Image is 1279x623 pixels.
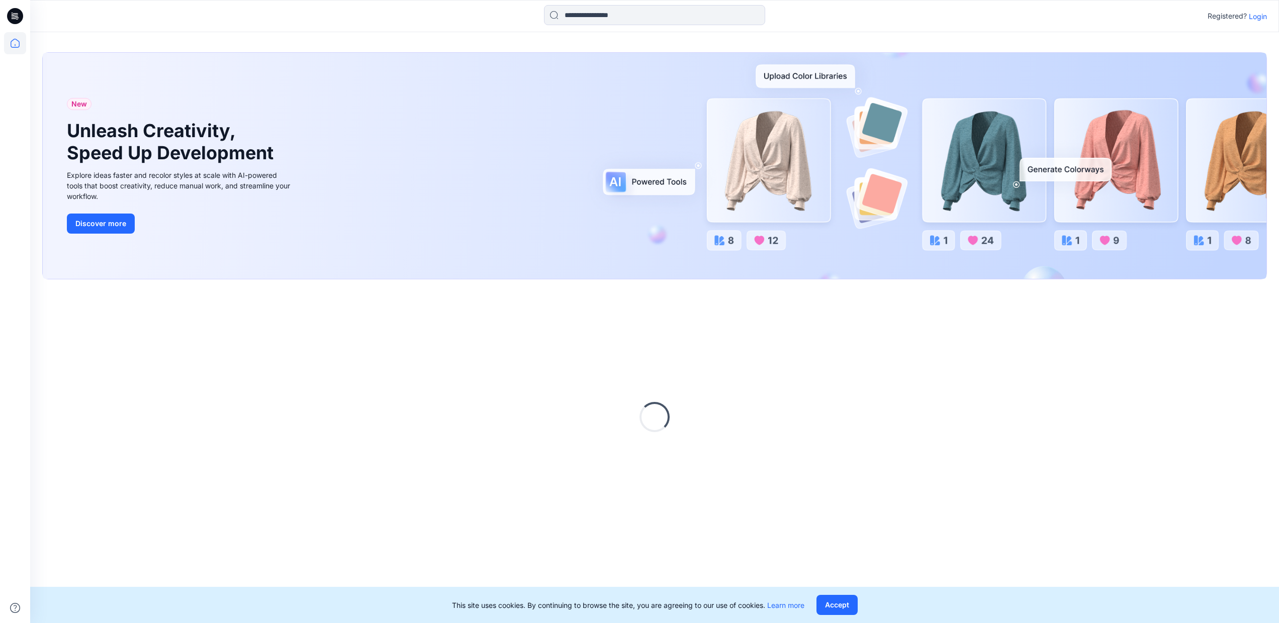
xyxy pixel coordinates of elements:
[67,214,135,234] button: Discover more
[67,214,293,234] a: Discover more
[1249,11,1267,22] p: Login
[71,98,87,110] span: New
[67,120,278,163] h1: Unleash Creativity, Speed Up Development
[452,600,804,610] p: This site uses cookies. By continuing to browse the site, you are agreeing to our use of cookies.
[67,170,293,201] div: Explore ideas faster and recolor styles at scale with AI-powered tools that boost creativity, red...
[816,595,858,615] button: Accept
[767,601,804,609] a: Learn more
[1208,10,1247,22] p: Registered?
